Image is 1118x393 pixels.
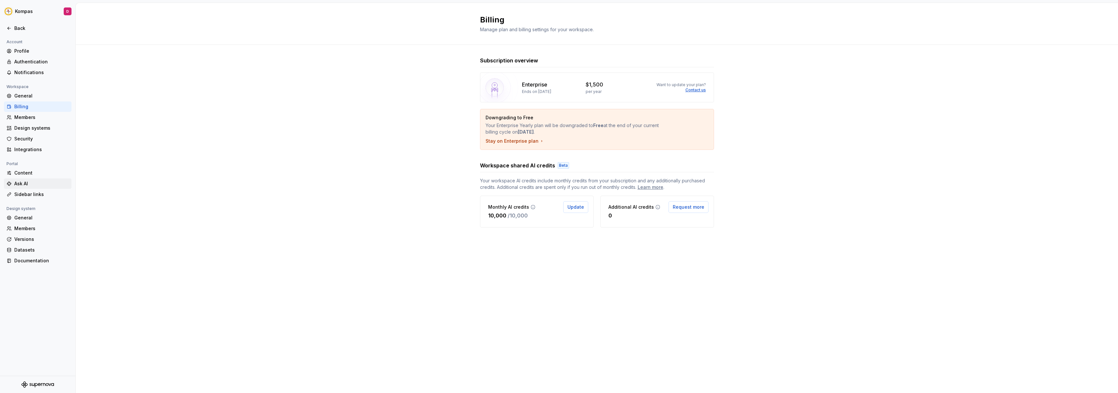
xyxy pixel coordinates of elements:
[14,257,69,264] div: Documentation
[4,101,71,112] a: Billing
[4,57,71,67] a: Authentication
[486,138,544,144] button: Stay on Enterprise plan
[4,46,71,56] a: Profile
[486,114,663,121] p: Downgrading to Free
[669,201,708,213] button: Request more
[567,204,584,210] span: Update
[14,93,69,99] div: General
[5,7,12,15] img: 08074ee4-1ecd-486d-a7dc-923fcc0bed6c.png
[4,23,71,33] a: Back
[14,114,69,121] div: Members
[488,212,506,219] p: 10,000
[4,123,71,133] a: Design systems
[480,162,555,169] h3: Workspace shared AI credits
[14,236,69,242] div: Versions
[4,144,71,155] a: Integrations
[14,59,69,65] div: Authentication
[15,8,33,15] div: Kompas
[14,225,69,232] div: Members
[608,212,612,219] p: 0
[488,204,529,210] p: Monthly AI credits
[608,204,654,210] p: Additional AI credits
[586,89,602,94] p: per year
[4,160,20,168] div: Portal
[4,255,71,266] a: Documentation
[593,123,604,128] strong: Free
[518,129,534,135] strong: [DATE]
[14,215,69,221] div: General
[4,67,71,78] a: Notifications
[486,122,663,135] p: Your Enterprise Yearly plan will be downgraded to at the end of your current billing cycle on .
[480,177,714,190] span: Your workspace AI credits include monthly credits from your subscription and any additionally pur...
[563,201,588,213] button: Update
[14,48,69,54] div: Profile
[66,9,69,14] div: D
[14,103,69,110] div: Billing
[14,146,69,153] div: Integrations
[4,134,71,144] a: Security
[4,91,71,101] a: General
[558,162,569,169] div: Beta
[508,212,528,219] p: / 10,000
[4,168,71,178] a: Content
[1,4,74,19] button: KompasD
[14,25,69,32] div: Back
[4,245,71,255] a: Datasets
[14,136,69,142] div: Security
[4,189,71,200] a: Sidebar links
[14,180,69,187] div: Ask AI
[480,57,538,64] h3: Subscription overview
[4,205,38,213] div: Design system
[586,81,603,88] p: $1,500
[522,89,551,94] p: Ends on [DATE]
[14,170,69,176] div: Content
[638,184,663,190] a: Learn more
[4,112,71,123] a: Members
[656,82,706,87] p: Want to update your plan?
[480,15,706,25] h2: Billing
[14,125,69,131] div: Design systems
[4,178,71,189] a: Ask AI
[4,83,31,91] div: Workspace
[685,87,706,93] a: Contact us
[14,69,69,76] div: Notifications
[4,234,71,244] a: Versions
[522,81,547,88] p: Enterprise
[21,381,54,388] svg: Supernova Logo
[4,223,71,234] a: Members
[14,191,69,198] div: Sidebar links
[14,247,69,253] div: Datasets
[4,213,71,223] a: General
[480,27,594,32] span: Manage plan and billing settings for your workspace.
[4,38,25,46] div: Account
[673,204,704,210] span: Request more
